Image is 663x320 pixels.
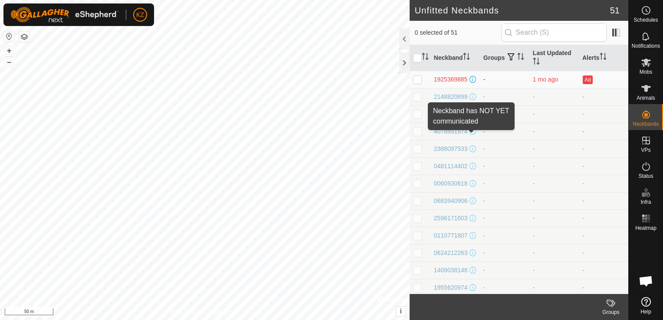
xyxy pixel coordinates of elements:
div: 1207100997 [434,110,468,119]
span: VPs [641,147,650,153]
span: Animals [637,95,655,101]
th: Groups [480,45,529,71]
span: 0 selected of 51 [415,28,502,37]
td: - [480,227,529,244]
td: - [480,175,529,192]
span: - [533,197,535,204]
div: 0110771807 [434,231,468,240]
button: Ad [583,75,592,84]
span: Schedules [633,17,658,23]
p-sorticon: Activate to sort [463,54,470,61]
div: Groups [594,308,628,316]
td: - [480,209,529,227]
p-sorticon: Activate to sort [517,54,524,61]
p-sorticon: Activate to sort [422,54,429,61]
span: - [533,93,535,100]
span: - [533,249,535,256]
button: Reset Map [4,31,14,42]
span: - [533,163,535,170]
a: Help [629,294,663,318]
td: - [579,244,628,261]
span: Heatmap [635,225,656,231]
div: 0624212263 [434,248,468,258]
span: i [400,307,402,315]
div: 1955620974 [434,283,468,292]
div: 1925369885 [434,75,468,84]
span: - [533,180,535,187]
td: - [579,105,628,123]
div: Open chat [633,268,659,294]
span: Neckbands [633,121,659,127]
td: - [480,192,529,209]
span: - [533,128,535,135]
span: 20 Aug 2025, 10:01 am [533,76,558,83]
span: Notifications [632,43,660,49]
td: - [480,71,529,88]
span: 51 [610,4,620,17]
td: - [480,88,529,105]
span: Infra [640,199,651,205]
td: - [579,261,628,279]
td: - [579,123,628,140]
td: - [579,279,628,296]
span: - [533,267,535,274]
div: 4078891974 [434,127,468,136]
img: Gallagher Logo [10,7,119,23]
td: - [480,157,529,175]
td: - [579,175,628,192]
span: Mobs [640,69,652,75]
h2: Unfitted Neckbands [415,5,610,16]
button: i [396,307,406,316]
span: Status [638,173,653,179]
div: 1409038148 [434,266,468,275]
input: Search (S) [502,23,607,42]
td: - [579,209,628,227]
div: 0683940906 [434,196,468,206]
button: Map Layers [19,32,30,42]
th: Neckband [430,45,480,71]
button: + [4,46,14,56]
div: 0481114402 [434,162,468,171]
td: - [579,227,628,244]
span: - [533,145,535,152]
td: - [579,192,628,209]
span: - [533,284,535,291]
td: - [579,88,628,105]
span: - [533,215,535,222]
td: - [579,140,628,157]
td: - [480,279,529,296]
div: 2388097533 [434,144,468,153]
span: - [533,111,535,118]
td: - [480,123,529,140]
span: - [533,232,535,239]
td: - [579,157,628,175]
p-sorticon: Activate to sort [533,59,540,66]
a: Privacy Policy [171,309,203,317]
th: Last Updated [529,45,579,71]
div: 2148820899 [434,92,468,101]
span: KZ [136,10,144,20]
td: - [480,140,529,157]
th: Alerts [579,45,628,71]
div: 0060930618 [434,179,468,188]
p-sorticon: Activate to sort [600,54,607,61]
a: Contact Us [213,309,239,317]
button: – [4,57,14,67]
div: 2596171603 [434,214,468,223]
td: - [480,105,529,123]
td: - [480,261,529,279]
span: Help [640,309,651,314]
td: - [480,244,529,261]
